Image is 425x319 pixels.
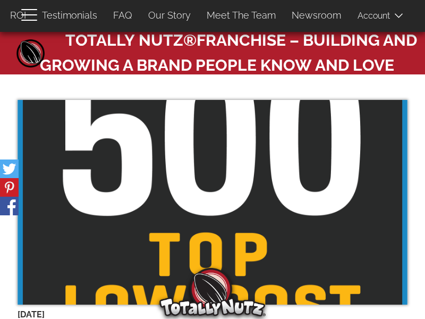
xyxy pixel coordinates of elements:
a: Home [15,37,47,69]
a: Testimonials [34,4,105,27]
span: Totally Nutz®Franchise – Building and Growing a Brand People Know and Love [40,24,417,76]
a: Our Story [140,4,199,27]
a: ROI [2,4,34,27]
a: FAQ [105,4,140,27]
img: f500toplowcostbadge2019-01-1_1.png [18,100,407,305]
a: Meet The Team [199,4,284,27]
a: Newsroom [284,4,349,27]
img: Totally Nutz Logo [159,268,266,316]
